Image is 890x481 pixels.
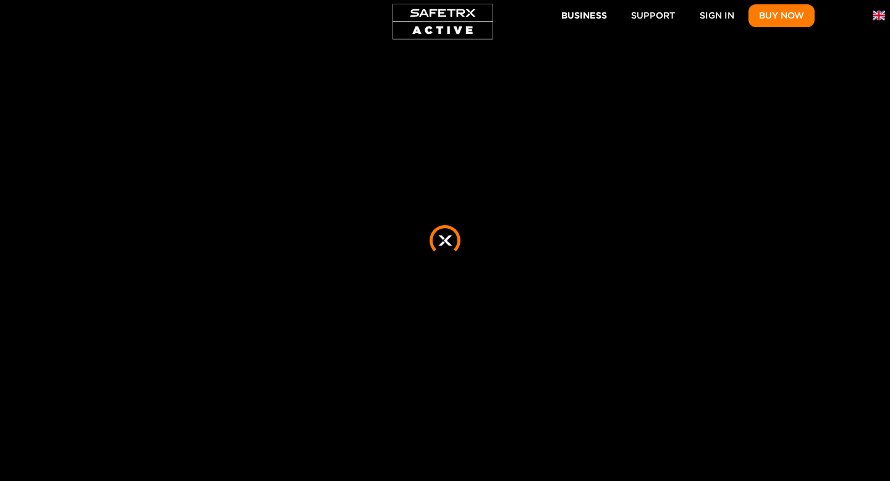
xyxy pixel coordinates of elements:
[561,8,607,23] span: Business
[759,8,804,23] span: Buy Now
[631,8,675,23] span: Support
[748,4,815,27] button: Buy Now
[621,4,685,27] a: Support
[700,8,734,23] span: Sign In
[873,9,885,22] img: en
[551,4,617,27] button: Business
[689,4,745,27] a: Sign In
